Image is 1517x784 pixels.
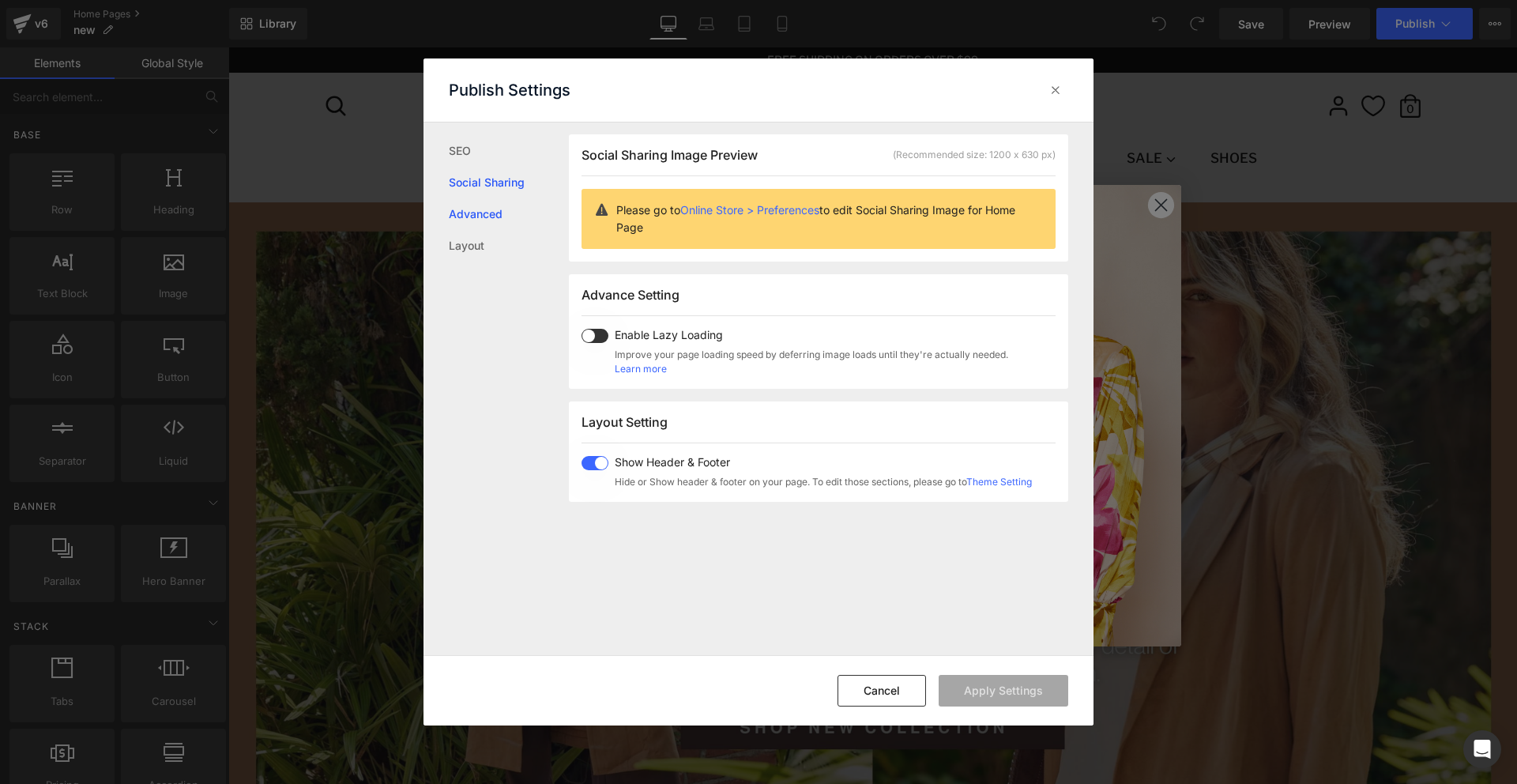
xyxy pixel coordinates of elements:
[582,287,679,303] span: Advance Setting
[615,329,1008,341] span: Enable Lazy Loading
[449,198,569,230] a: Advanced
[1463,730,1501,768] div: Open Intercom Messenger
[680,203,819,217] a: Online Store > Preferences
[893,148,1056,162] div: (Recommended size: 1200 x 630 px)
[353,473,628,516] button: Continue
[449,135,569,167] a: SEO
[616,202,1043,236] p: Please go to to edit Social Sharing Image for Home Page
[966,476,1032,488] a: Theme Setting
[939,675,1068,707] button: Apply Settings
[582,414,668,430] span: Layout Setting
[615,362,667,376] a: Learn more
[355,366,626,409] span: Get the first look at new arrivals, exclusive offers to our VIP text and email customers, and lot...
[449,167,569,198] a: Social Sharing
[645,138,953,600] img: ac86eadc-aba2-4e53-b14d-33d940f3d092.jpeg
[582,147,758,163] span: Social Sharing Image Preview
[353,426,628,465] input: Email
[919,144,947,171] button: Close dialog
[615,456,1032,469] span: Show Header & Footer
[449,230,569,262] a: Layout
[449,81,570,100] p: Publish Settings
[451,220,530,242] img: logo
[615,475,1032,489] span: Hide or Show header & footer on your page. To edit those sections, please go to
[838,675,926,707] button: Cancel
[366,251,610,356] span: Sign up for text & email and get an extra 20% off
[615,348,1008,362] span: Improve your page loading speed by deferring image loads until they're actually needed.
